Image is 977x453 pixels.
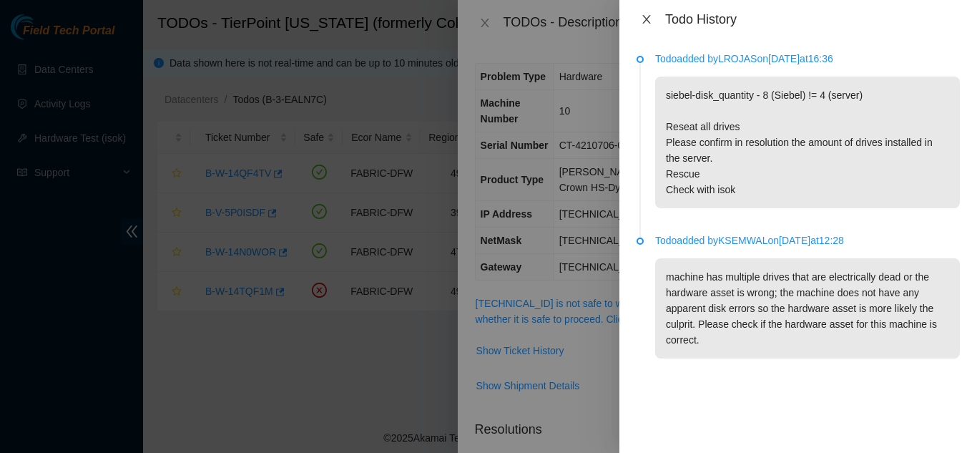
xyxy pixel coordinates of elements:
p: siebel-disk_quantity - 8 (Siebel) != 4 (server) Reseat all drives Please confirm in resolution th... [655,77,960,208]
div: Todo History [665,11,960,27]
p: Todo added by LROJAS on [DATE] at 16:36 [655,51,960,67]
p: machine has multiple drives that are electrically dead or the hardware asset is wrong; the machin... [655,258,960,359]
button: Close [637,13,657,26]
span: close [641,14,652,25]
p: Todo added by KSEMWAL on [DATE] at 12:28 [655,233,960,248]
